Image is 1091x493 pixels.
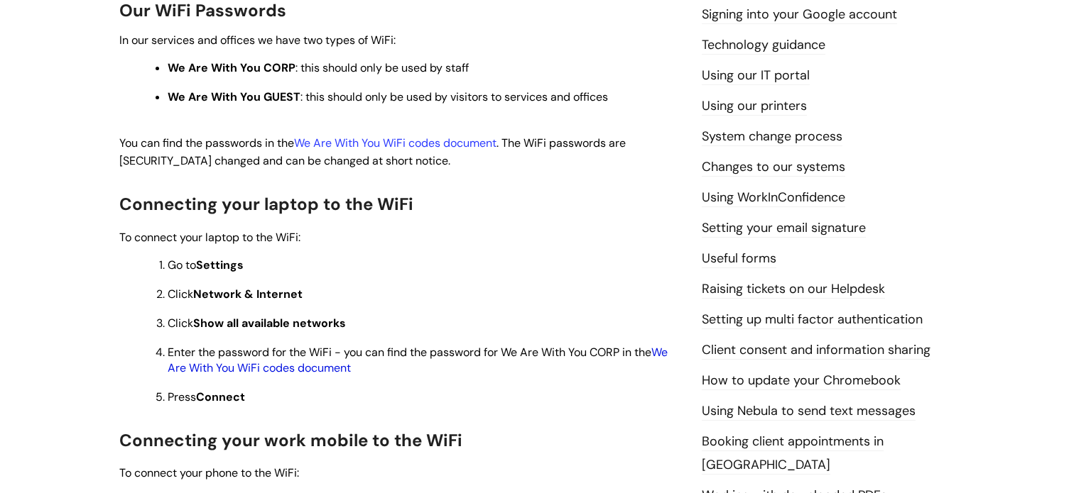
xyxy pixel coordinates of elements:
a: Booking client appointments in [GEOGRAPHIC_DATA] [702,433,884,474]
a: Technology guidance [702,36,825,55]
span: To connect your phone to the WiFi: [119,465,299,480]
span: Press [168,389,245,404]
span: To connect your laptop to the WiFi: [119,230,300,245]
span: Click [168,316,346,331]
a: Setting up multi factor authentication [702,311,923,329]
span: Connecting your laptop to the WiFi [119,193,413,215]
a: We Are With You WiFi codes document [168,345,668,375]
strong: Network & Internet [193,287,303,301]
a: Useful forms [702,250,776,268]
a: Using our printers [702,97,807,116]
a: Using our IT portal [702,67,810,85]
span: Go to [168,257,244,272]
a: How to update your Chromebook [702,372,901,390]
strong: We Are With You CORP [168,60,295,75]
a: System change process [702,128,842,146]
strong: Show all available networks [193,316,346,331]
a: We Are With You WiFi codes document [294,135,496,150]
a: Raising tickets on our Helpdesk [702,280,885,299]
a: Signing into your Google account [702,6,897,24]
a: Changes to our systems [702,158,845,177]
strong: We Are With You GUEST [168,89,300,104]
span: : this should only be used by visitors to services and offices [168,89,608,104]
span: You can find the passwords in the . The WiFi passwords are [SECURITY_DATA] changed and can be cha... [119,135,626,168]
a: Using Nebula to send text messages [702,402,916,421]
strong: Connect [196,389,245,404]
a: Client consent and information sharing [702,341,930,360]
span: Connecting your work mobile to the WiFi [119,429,462,451]
strong: Settings [196,257,244,272]
span: Enter the password for the WiFi - you can find the password for We Are With You CORP in the [168,345,668,375]
span: Click [168,287,303,301]
a: Setting your email signature [702,219,866,238]
span: : this should only be used by staff [168,60,469,75]
span: In our services and offices we have two types of WiFi: [119,33,396,48]
a: Using WorkInConfidence [702,189,845,207]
